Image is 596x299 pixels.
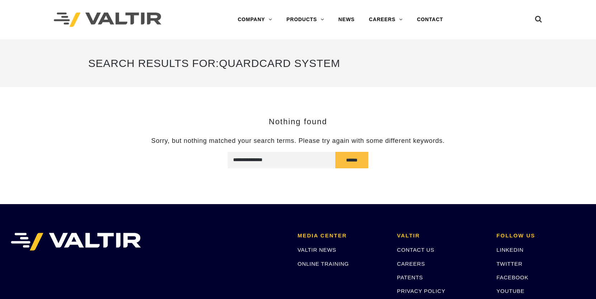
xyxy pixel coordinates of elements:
[298,247,336,253] a: VALTIR NEWS
[497,288,525,294] a: YOUTUBE
[497,261,522,267] a: TWITTER
[397,261,425,267] a: CAREERS
[362,13,410,27] a: CAREERS
[497,274,529,280] a: FACEBOOK
[88,137,508,145] p: Sorry, but nothing matched your search terms. Please try again with some different keywords.
[231,13,279,27] a: COMPANY
[88,117,508,126] h3: Nothing found
[497,233,585,239] h2: FOLLOW US
[219,57,340,69] span: quardcard system
[331,13,362,27] a: NEWS
[279,13,331,27] a: PRODUCTS
[11,233,141,251] img: VALTIR
[298,233,386,239] h2: MEDIA CENTER
[497,247,524,253] a: LINKEDIN
[397,274,423,280] a: PATENTS
[397,288,445,294] a: PRIVACY POLICY
[397,233,486,239] h2: VALTIR
[397,247,434,253] a: CONTACT US
[410,13,450,27] a: CONTACT
[88,50,508,76] h1: Search Results for:
[298,261,349,267] a: ONLINE TRAINING
[54,13,161,27] img: Valtir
